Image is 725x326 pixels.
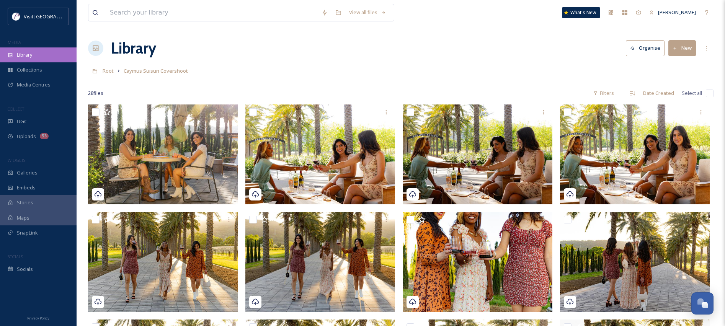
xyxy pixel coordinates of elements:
div: Filters [589,86,618,101]
span: SOCIALS [8,254,23,259]
img: Caymussuisun_visitfairfield (23).jpg [560,212,710,312]
span: Embeds [17,184,36,191]
div: Date Created [639,86,678,101]
img: caymussuisun_visitfairfieldca (2).jpg [245,104,395,204]
span: Media Centres [17,81,51,88]
span: Galleries [17,169,38,176]
span: Collections [17,66,42,73]
span: Visit [GEOGRAPHIC_DATA] [24,13,83,20]
span: Caymus Suisun Covershoot [124,67,188,74]
button: New [668,40,696,56]
span: UGC [17,118,27,125]
a: Library [111,37,156,60]
span: Privacy Policy [27,316,49,321]
a: Privacy Policy [27,313,49,322]
button: Organise [626,40,665,56]
img: caymussuisun_visitfairfieldca.jpg [560,104,710,204]
button: Open Chat [691,292,714,315]
img: caymussuisun_visitfairfieldca (3).jpg [88,104,238,204]
a: Caymus Suisun Covershoot [124,66,188,75]
span: Maps [17,214,29,222]
span: Stories [17,199,33,206]
a: View all files [345,5,390,20]
span: Select all [682,90,702,97]
a: What's New [562,7,600,18]
span: SnapLink [17,229,38,236]
span: Socials [17,266,33,273]
span: [PERSON_NAME] [658,9,696,16]
span: Library [17,51,32,59]
span: Uploads [17,133,36,140]
img: caymussuisun_visitfairfieldca (1).jpg [403,104,552,204]
img: visitfairfieldca_logo.jpeg [12,13,20,20]
img: 2Caymussuisun_visitfairfield (25).jpg [245,212,395,312]
div: 53 [40,133,49,139]
span: MEDIA [8,39,21,45]
a: Organise [626,40,668,56]
img: Caymussuisun_visitfairfield (24).jpg [403,212,552,312]
a: Root [103,66,114,75]
span: WIDGETS [8,157,25,163]
span: Root [103,67,114,74]
img: Caymussuisun_visitfairfield (26).jpg [88,212,238,312]
input: Search your library [106,4,318,21]
a: [PERSON_NAME] [645,5,700,20]
span: COLLECT [8,106,24,112]
span: 28 file s [88,90,103,97]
